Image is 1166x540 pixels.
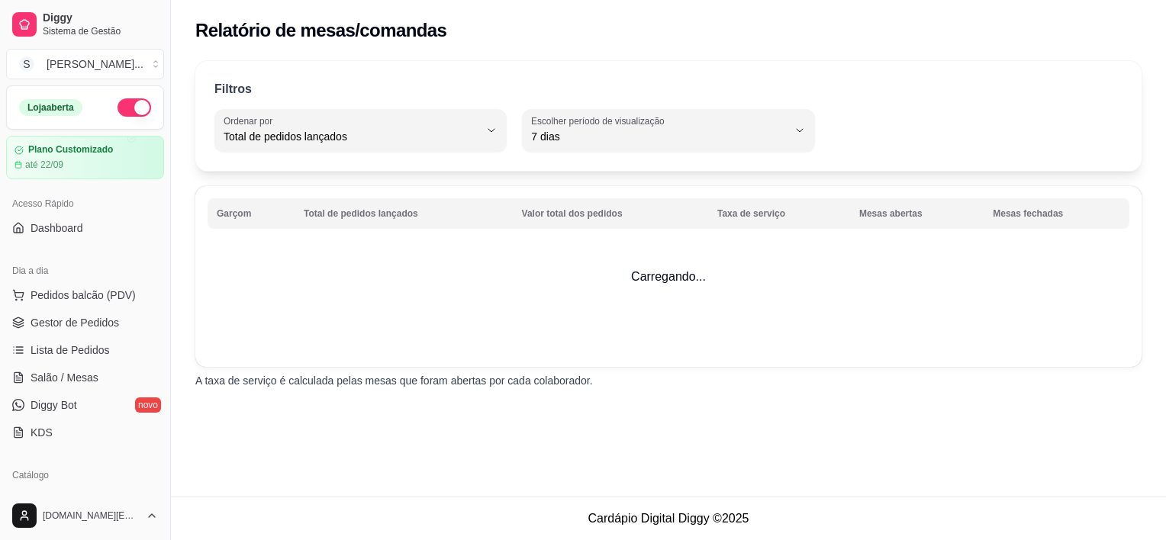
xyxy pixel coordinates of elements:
[6,338,164,362] a: Lista de Pedidos
[6,283,164,307] button: Pedidos balcão (PDV)
[31,315,119,330] span: Gestor de Pedidos
[6,487,164,512] a: Produtos
[214,109,507,152] button: Ordenar porTotal de pedidos lançados
[214,80,252,98] p: Filtros
[118,98,151,117] button: Alterar Status
[6,497,164,534] button: [DOMAIN_NAME][EMAIL_ADDRESS][DOMAIN_NAME]
[28,144,113,156] article: Plano Customizado
[31,220,83,236] span: Dashboard
[6,365,164,390] a: Salão / Mesas
[31,288,136,303] span: Pedidos balcão (PDV)
[195,18,446,43] h2: Relatório de mesas/comandas
[195,186,1142,367] td: Carregando...
[171,497,1166,540] footer: Cardápio Digital Diggy © 2025
[531,129,787,144] span: 7 dias
[31,397,77,413] span: Diggy Bot
[6,463,164,487] div: Catálogo
[6,259,164,283] div: Dia a dia
[6,6,164,43] a: DiggySistema de Gestão
[195,373,1142,388] p: A taxa de serviço é calculada pelas mesas que foram abertas por cada colaborador.
[31,370,98,385] span: Salão / Mesas
[224,129,479,144] span: Total de pedidos lançados
[6,393,164,417] a: Diggy Botnovo
[19,56,34,72] span: S
[6,420,164,445] a: KDS
[6,191,164,216] div: Acesso Rápido
[19,99,82,116] div: Loja aberta
[224,114,278,127] label: Ordenar por
[31,342,110,358] span: Lista de Pedidos
[43,509,140,522] span: [DOMAIN_NAME][EMAIL_ADDRESS][DOMAIN_NAME]
[6,216,164,240] a: Dashboard
[522,109,814,152] button: Escolher período de visualização7 dias
[47,56,143,72] div: [PERSON_NAME] ...
[43,11,158,25] span: Diggy
[25,159,63,171] article: até 22/09
[31,425,53,440] span: KDS
[43,25,158,37] span: Sistema de Gestão
[6,136,164,179] a: Plano Customizadoaté 22/09
[6,49,164,79] button: Select a team
[531,114,669,127] label: Escolher período de visualização
[6,310,164,335] a: Gestor de Pedidos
